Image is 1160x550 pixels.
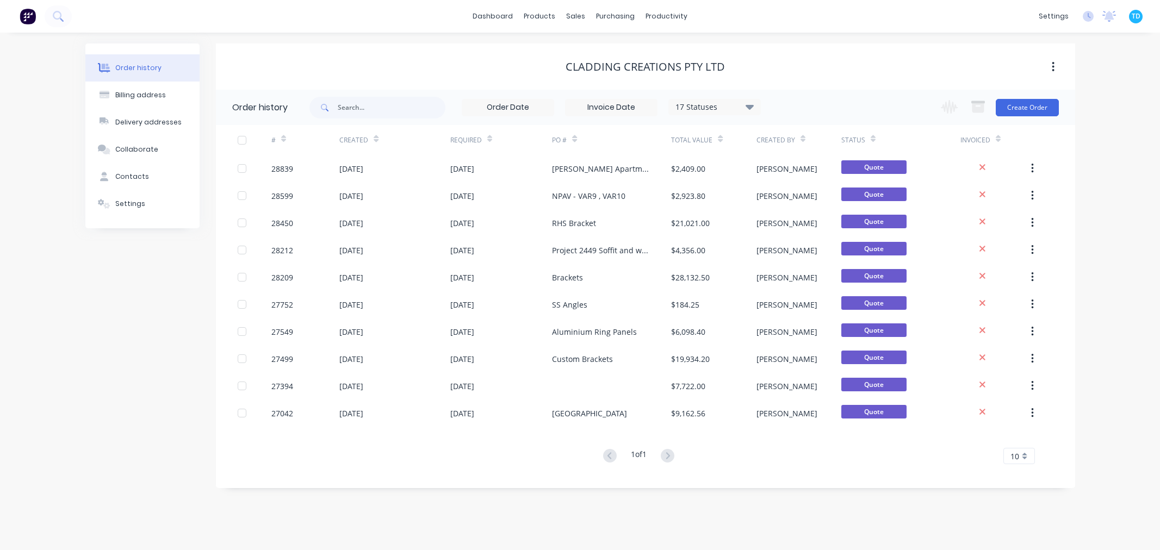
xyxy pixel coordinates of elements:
a: dashboard [467,8,518,24]
div: Required [450,125,553,155]
div: productivity [640,8,693,24]
div: Order history [232,101,288,114]
div: # [271,135,276,145]
div: Required [450,135,482,145]
div: SS Angles [552,299,587,310]
div: # [271,125,339,155]
div: [DATE] [450,245,474,256]
div: $28,132.50 [671,272,710,283]
div: Total Value [671,135,712,145]
div: Cladding Creations Pty Ltd [566,60,725,73]
div: [PERSON_NAME] Apartments [552,163,649,174]
div: 27394 [271,380,293,392]
div: Brackets [552,272,583,283]
div: [DATE] [339,408,363,419]
div: $21,021.00 [671,217,710,229]
div: Billing address [115,90,166,100]
div: [DATE] [450,163,474,174]
div: [DATE] [339,272,363,283]
div: [DATE] [339,190,363,202]
div: Delivery addresses [115,117,182,127]
div: 28450 [271,217,293,229]
div: [DATE] [450,408,474,419]
div: [DATE] [339,245,363,256]
div: [DATE] [339,163,363,174]
div: 27499 [271,353,293,365]
div: [PERSON_NAME] [756,217,817,229]
div: [DATE] [339,326,363,337]
div: $6,098.40 [671,326,705,337]
div: Custom Brackets [552,353,613,365]
span: Quote [841,323,907,337]
button: Contacts [85,163,200,190]
input: Invoice Date [566,99,657,116]
input: Order Date [462,99,554,116]
div: Order history [115,63,162,73]
button: Collaborate [85,136,200,163]
div: [PERSON_NAME] [756,163,817,174]
div: [DATE] [339,353,363,365]
div: 28599 [271,190,293,202]
span: Quote [841,269,907,283]
div: Aluminium Ring Panels [552,326,637,337]
div: Status [841,135,865,145]
img: Factory [20,8,36,24]
div: RHS Bracket [552,217,596,229]
div: Status [841,125,960,155]
div: 28839 [271,163,293,174]
button: Order history [85,54,200,82]
span: Quote [841,405,907,418]
button: Create Order [996,99,1059,116]
div: $9,162.56 [671,408,705,419]
div: Collaborate [115,145,158,154]
div: $4,356.00 [671,245,705,256]
div: [DATE] [450,217,474,229]
div: [PERSON_NAME] [756,326,817,337]
button: Delivery addresses [85,109,200,136]
div: $2,923.80 [671,190,705,202]
div: Created [339,125,450,155]
div: [PERSON_NAME] [756,408,817,419]
div: [DATE] [450,190,474,202]
div: 1 of 1 [631,448,647,464]
div: [DATE] [450,326,474,337]
div: Created By [756,135,795,145]
div: PO # [552,125,671,155]
div: Project 2449 Soffit and wall panels [552,245,649,256]
div: [DATE] [339,299,363,310]
span: Quote [841,351,907,364]
div: [PERSON_NAME] [756,245,817,256]
div: Created By [756,125,841,155]
div: [DATE] [450,299,474,310]
div: Total Value [671,125,756,155]
span: 10 [1010,451,1019,462]
div: settings [1033,8,1074,24]
span: Quote [841,296,907,310]
div: Invoiced [960,125,1028,155]
div: 28212 [271,245,293,256]
div: $19,934.20 [671,353,710,365]
input: Search... [338,97,445,118]
div: [PERSON_NAME] [756,380,817,392]
div: [PERSON_NAME] [756,299,817,310]
div: $7,722.00 [671,380,705,392]
div: Settings [115,199,145,209]
div: [DATE] [339,380,363,392]
span: TD [1132,11,1140,21]
button: Billing address [85,82,200,109]
div: [PERSON_NAME] [756,190,817,202]
div: [PERSON_NAME] [756,272,817,283]
span: Quote [841,378,907,391]
div: Created [339,135,368,145]
div: products [518,8,561,24]
div: purchasing [591,8,640,24]
span: Quote [841,242,907,255]
span: Quote [841,215,907,228]
div: [PERSON_NAME] [756,353,817,365]
div: 28209 [271,272,293,283]
div: 27549 [271,326,293,337]
span: Quote [841,160,907,174]
div: NPAV - VAR9 , VAR10 [552,190,625,202]
button: Settings [85,190,200,217]
div: Contacts [115,172,149,182]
